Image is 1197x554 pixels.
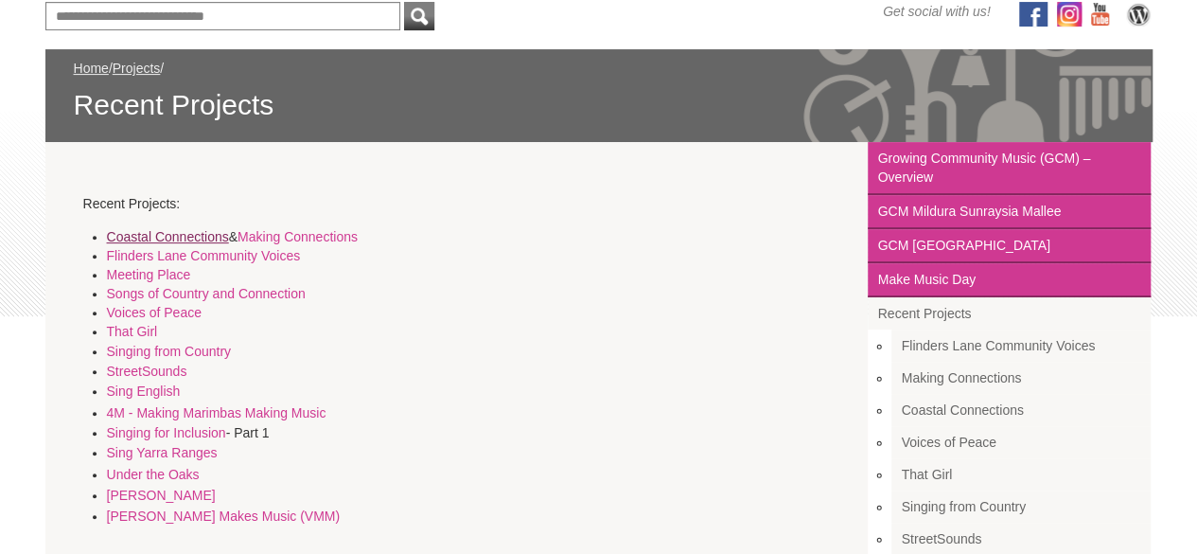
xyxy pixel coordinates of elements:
[107,467,200,482] a: Under the Oaks
[868,229,1151,263] a: GCM [GEOGRAPHIC_DATA]
[107,445,218,460] a: Sing Yarra Ranges
[107,324,158,339] a: That Girl
[891,362,1151,394] a: Making Connections
[107,305,202,320] a: Voices of Peace
[1124,2,1153,27] img: CMVic Blog
[891,491,1151,523] a: Singing from Country
[113,61,161,76] a: Projects
[107,344,232,359] a: Singing from Country
[1057,2,1082,27] img: icon-instagram.png
[891,394,1151,426] a: Coastal Connections
[83,194,831,213] p: Recent Projects:
[107,229,229,244] a: Coastal Connections
[891,330,1151,362] a: Flinders Lane Community Voices
[107,227,854,246] li: &
[107,364,187,379] a: StreetSounds
[74,87,1124,123] span: Recent Projects
[107,423,854,442] li: - Part 1
[107,248,301,263] a: Flinders Lane Community Voices
[107,286,306,301] a: Songs of Country and Connection
[868,142,1151,195] a: Growing Community Music (GCM) – Overview
[74,59,1124,123] div: / /
[883,2,991,21] span: Get social with us!
[107,267,191,282] a: Meeting Place
[107,405,326,420] a: 4M - Making Marimbas Making Music
[868,297,1151,330] a: Recent Projects
[107,488,216,503] a: [PERSON_NAME]
[891,426,1151,458] a: Voices of Peace
[74,61,109,76] a: Home
[868,195,1151,229] a: GCM Mildura Sunraysia Mallee
[107,384,181,399] a: Sing English
[238,229,358,244] a: Making Connections
[891,458,1151,491] a: That Girl
[107,509,341,524] a: [PERSON_NAME] Makes Music (VMM)
[107,425,226,440] a: Singing for Inclusion
[868,263,1151,297] a: Make Music Day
